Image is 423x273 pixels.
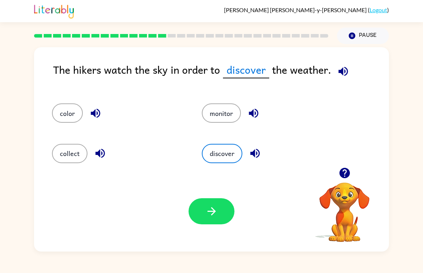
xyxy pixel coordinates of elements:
button: discover [202,144,242,163]
button: monitor [202,103,241,123]
button: collect [52,144,87,163]
span: [PERSON_NAME] [PERSON_NAME]-y-[PERSON_NAME] [224,6,368,13]
button: color [52,103,83,123]
div: ( ) [224,6,389,13]
video: Your browser must support playing .mp4 files to use Literably. Please try using another browser. [309,171,380,243]
img: Literably [34,3,74,19]
div: The hikers watch the sky in order to the weather. [53,62,389,89]
button: Pause [337,28,389,44]
a: Logout [370,6,387,13]
span: discover [223,62,269,78]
